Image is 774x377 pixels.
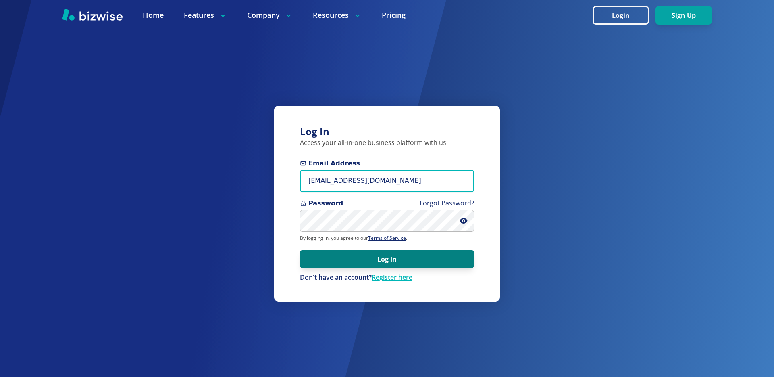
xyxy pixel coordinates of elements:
p: Resources [313,10,362,20]
a: Sign Up [655,12,712,19]
p: By logging in, you agree to our . [300,235,474,241]
a: Register here [372,273,412,282]
p: Access your all-in-one business platform with us. [300,138,474,147]
a: Login [593,12,655,19]
input: you@example.com [300,170,474,192]
p: Company [247,10,293,20]
a: Terms of Service [368,235,406,241]
a: Forgot Password? [420,199,474,207]
h3: Log In [300,125,474,138]
span: Email Address [300,159,474,168]
p: Features [184,10,227,20]
span: Password [300,199,474,208]
a: Pricing [382,10,406,20]
div: Don't have an account?Register here [300,273,474,282]
a: Home [143,10,164,20]
p: Don't have an account? [300,273,474,282]
button: Login [593,6,649,25]
img: Bizwise Logo [62,8,123,21]
button: Sign Up [655,6,712,25]
button: Log In [300,250,474,268]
